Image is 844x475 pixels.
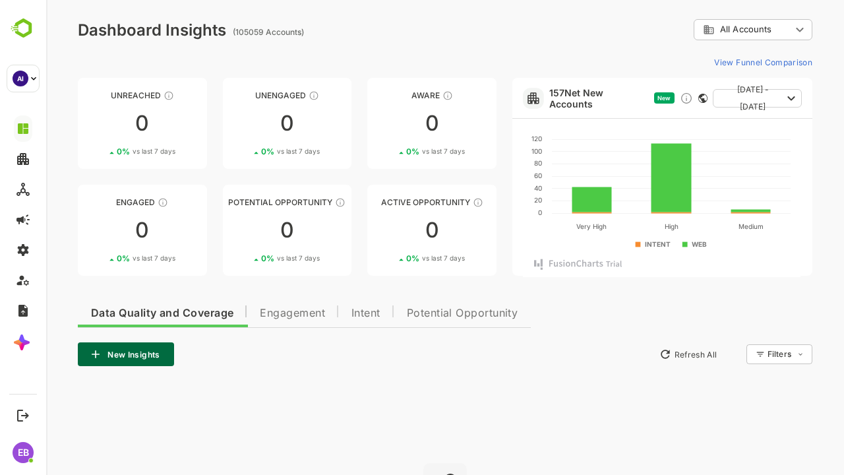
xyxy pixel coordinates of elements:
div: Potential Opportunity [177,197,306,207]
a: UnreachedThese accounts have not been engaged with for a defined time period00%vs last 7 days [32,78,161,169]
div: 0 [32,220,161,241]
div: Unengaged [177,90,306,100]
div: Dashboard Insights [32,20,180,40]
text: 120 [485,135,496,142]
div: Filters [721,349,745,359]
div: 0 % [71,146,129,156]
div: 0 [321,220,450,241]
a: Active OpportunityThese accounts have open opportunities which might be at any of the Sales Stage... [321,185,450,276]
a: Potential OpportunityThese accounts are MQAs and can be passed on to Inside Sales00%vs last 7 days [177,185,306,276]
button: New Insights [32,342,128,366]
ag: (105059 Accounts) [187,27,262,37]
div: These accounts are MQAs and can be passed on to Inside Sales [289,197,299,208]
div: Unreached [32,90,161,100]
button: Logout [14,406,32,424]
div: These accounts have not been engaged with for a defined time period [117,90,128,101]
div: 0 % [360,253,419,263]
button: Refresh All [607,344,677,365]
a: AwareThese accounts have just entered the buying cycle and need further nurturing00%vs last 7 days [321,78,450,169]
text: 20 [488,196,496,204]
span: vs last 7 days [376,146,419,156]
text: 40 [488,184,496,192]
div: Discover new ICP-fit accounts showing engagement — via intent surges, anonymous website visits, L... [634,92,647,105]
a: EngagedThese accounts are warm, further nurturing would qualify them to MQAs00%vs last 7 days [32,185,161,276]
div: 0 % [215,146,274,156]
span: Data Quality and Coverage [45,308,187,319]
span: Engagement [214,308,279,319]
text: 60 [488,172,496,179]
div: 0 [177,220,306,241]
span: Intent [305,308,334,319]
text: Medium [692,222,717,230]
img: BambooboxLogoMark.f1c84d78b4c51b1a7b5f700c9845e183.svg [7,16,40,41]
div: These accounts have not shown enough engagement and need nurturing [262,90,273,101]
span: vs last 7 days [86,146,129,156]
span: New [611,94,624,102]
div: All Accounts [648,17,766,43]
div: Aware [321,90,450,100]
div: 0 % [360,146,419,156]
div: This card does not support filter and segments [652,94,661,103]
button: View Funnel Comparison [663,51,766,73]
div: Filters [720,342,766,366]
span: vs last 7 days [376,253,419,263]
span: Potential Opportunity [361,308,472,319]
text: High [618,222,632,231]
div: Engaged [32,197,161,207]
div: These accounts are warm, further nurturing would qualify them to MQAs [111,197,122,208]
div: All Accounts [657,24,745,36]
span: vs last 7 days [86,253,129,263]
div: 0 [177,113,306,134]
div: 0 % [215,253,274,263]
div: 0 [32,113,161,134]
span: vs last 7 days [231,146,274,156]
div: 0 [321,113,450,134]
div: AI [13,71,28,86]
a: 157Net New Accounts [503,87,603,110]
div: EB [13,442,34,463]
button: [DATE] - [DATE] [667,89,756,108]
span: [DATE] - [DATE] [677,81,736,115]
text: 0 [492,208,496,216]
div: 0 % [71,253,129,263]
text: 100 [485,147,496,155]
text: 80 [488,159,496,167]
a: UnengagedThese accounts have not shown enough engagement and need nurturing00%vs last 7 days [177,78,306,169]
div: These accounts have open opportunities which might be at any of the Sales Stages [427,197,437,208]
span: vs last 7 days [231,253,274,263]
div: Active Opportunity [321,197,450,207]
span: All Accounts [674,24,725,34]
text: Very High [530,222,560,231]
div: These accounts have just entered the buying cycle and need further nurturing [396,90,407,101]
